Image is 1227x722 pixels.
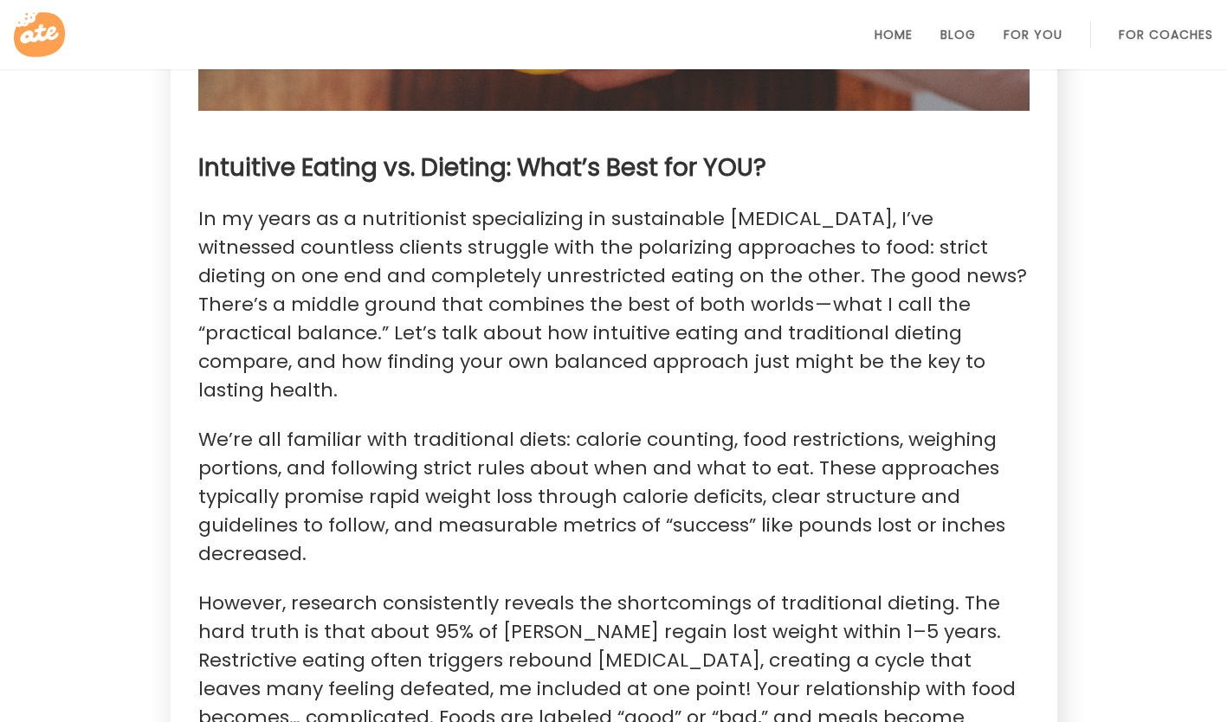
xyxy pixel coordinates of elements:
[1004,28,1062,42] a: For You
[198,425,1030,568] p: We’re all familiar with traditional diets: calorie counting, food restrictions, weighing portions...
[875,28,913,42] a: Home
[1119,28,1213,42] a: For Coaches
[198,152,1030,184] h3: Intuitive Eating vs. Dieting: What’s Best for YOU?
[940,28,976,42] a: Blog
[198,204,1030,404] p: In my years as a nutritionist specializing in sustainable [MEDICAL_DATA], I’ve witnessed countles...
